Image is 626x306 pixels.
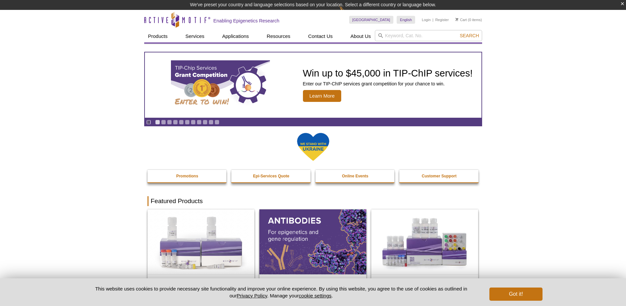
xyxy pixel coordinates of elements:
img: Change Here [339,5,357,20]
a: Products [144,30,172,43]
a: Applications [218,30,253,43]
a: Go to slide 4 [173,120,178,125]
strong: Epi-Services Quote [253,174,289,178]
a: English [397,16,415,24]
a: Go to slide 10 [209,120,214,125]
a: Epi-Services Quote [231,170,311,182]
p: Enter our TIP-ChIP services grant competition for your chance to win. [303,81,473,87]
a: TIP-ChIP Services Grant Competition Win up to $45,000 in TIP-ChIP services! Enter our TIP-ChIP se... [145,52,481,118]
a: Register [435,17,449,22]
a: Go to slide 5 [179,120,184,125]
a: Login [422,17,431,22]
strong: Online Events [342,174,368,178]
img: Your Cart [455,18,458,21]
sup: ® [242,278,246,283]
a: Privacy Policy [237,293,267,298]
button: Got it! [489,288,542,301]
sup: ® [410,278,414,283]
img: DNA Library Prep Kit for Illumina [148,209,254,274]
a: Go to slide 1 [155,120,160,125]
a: Resources [263,30,294,43]
a: Go to slide 6 [185,120,190,125]
a: Services [181,30,209,43]
li: | [433,16,434,24]
a: Go to slide 11 [214,120,219,125]
h2: Enabling Epigenetics Research [214,18,280,24]
a: Go to slide 9 [203,120,208,125]
img: We Stand With Ukraine [297,132,330,162]
h2: DNA Library Prep Kit for Illumina [151,276,251,286]
a: Go to slide 8 [197,120,202,125]
button: cookie settings [299,293,331,298]
li: (0 items) [455,16,482,24]
a: Go to slide 3 [167,120,172,125]
span: Learn More [303,90,342,102]
span: Search [460,33,479,38]
a: [GEOGRAPHIC_DATA] [349,16,394,24]
a: Cart [455,17,467,22]
h2: Featured Products [148,196,479,206]
strong: Promotions [176,174,198,178]
a: Toggle autoplay [146,120,151,125]
img: CUT&Tag-IT® Express Assay Kit [371,209,478,274]
a: About Us [346,30,375,43]
img: TIP-ChIP Services Grant Competition [171,60,270,110]
h2: Antibodies [263,276,363,286]
button: Search [458,33,481,39]
strong: Customer Support [422,174,456,178]
h2: CUT&Tag-IT Express Assay Kit [375,276,475,286]
img: All Antibodies [259,209,366,274]
a: Go to slide 2 [161,120,166,125]
a: Promotions [148,170,227,182]
input: Keyword, Cat. No. [375,30,482,41]
article: TIP-ChIP Services Grant Competition [145,52,481,118]
a: Contact Us [304,30,337,43]
a: Customer Support [399,170,479,182]
a: Online Events [315,170,395,182]
p: This website uses cookies to provide necessary site functionality and improve your online experie... [84,285,479,299]
h2: Win up to $45,000 in TIP-ChIP services! [303,68,473,78]
a: Go to slide 7 [191,120,196,125]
